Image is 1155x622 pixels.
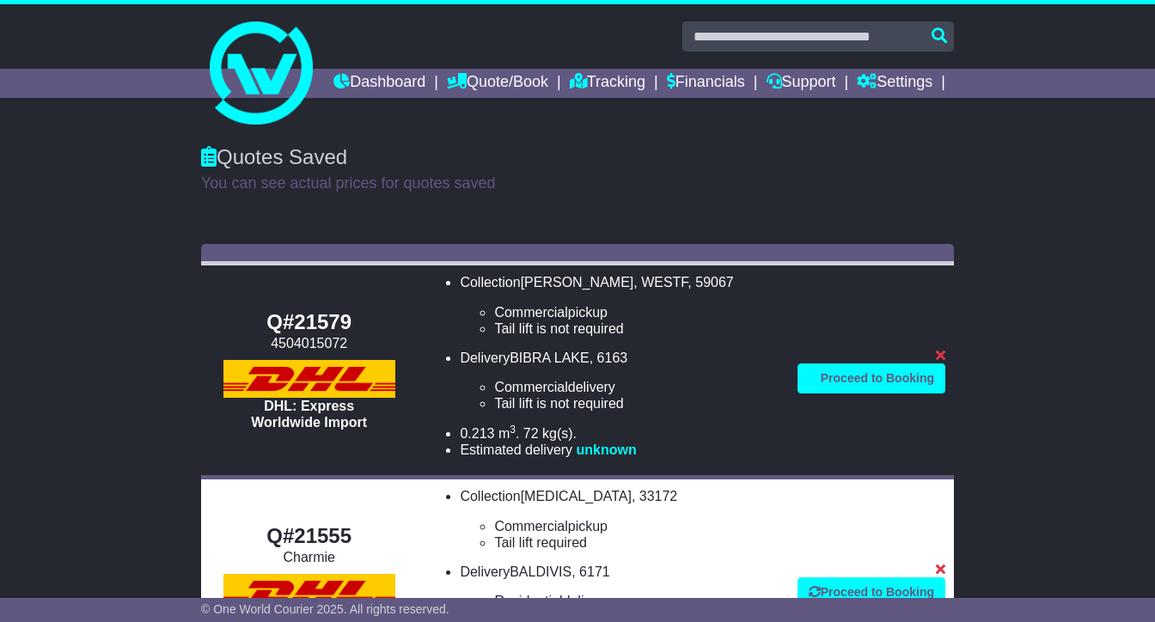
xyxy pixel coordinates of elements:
[521,489,632,503] span: [MEDICAL_DATA]
[797,363,945,393] a: Proceed to Booking
[494,380,567,394] span: Commercial
[494,518,779,534] li: pickup
[460,274,779,337] li: Collection
[510,351,590,365] span: BIBRA LAKE
[542,426,577,441] span: kg(s).
[498,426,519,441] span: m .
[223,574,395,612] img: DHL: Express Worldwide Import
[494,305,567,320] span: Commercial
[460,426,494,441] span: 0.213
[571,564,609,579] span: , 6171
[494,395,779,412] li: Tail lift is not required
[494,379,779,395] li: delivery
[577,442,637,457] span: unknown
[447,69,548,98] a: Quote/Book
[210,524,408,549] div: Q#21555
[494,304,779,320] li: pickup
[201,602,449,616] span: © One World Courier 2025. All rights reserved.
[857,69,932,98] a: Settings
[632,489,677,503] span: , 33172
[523,426,539,441] span: 72
[223,360,395,398] img: DHL: Express Worldwide Import
[201,145,954,170] div: Quotes Saved
[797,577,945,607] a: Proceed to Booking
[494,320,779,337] li: Tail lift is not required
[667,69,745,98] a: Financials
[767,69,836,98] a: Support
[521,275,688,290] span: [PERSON_NAME], WESTF
[510,564,571,579] span: BALDIVIS
[570,69,645,98] a: Tracking
[251,399,367,430] span: DHL: Express Worldwide Import
[333,69,425,98] a: Dashboard
[494,593,779,609] li: delivery
[210,549,408,565] div: Charmie
[510,424,516,436] sup: 3
[460,488,779,551] li: Collection
[460,350,779,412] li: Delivery
[201,174,954,193] p: You can see actual prices for quotes saved
[210,335,408,351] div: 4504015072
[210,310,408,335] div: Q#21579
[687,275,733,290] span: , 59067
[460,442,779,458] li: Estimated delivery
[494,534,779,551] li: Tail lift required
[494,594,562,608] span: Residential
[590,351,627,365] span: , 6163
[494,519,567,534] span: Commercial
